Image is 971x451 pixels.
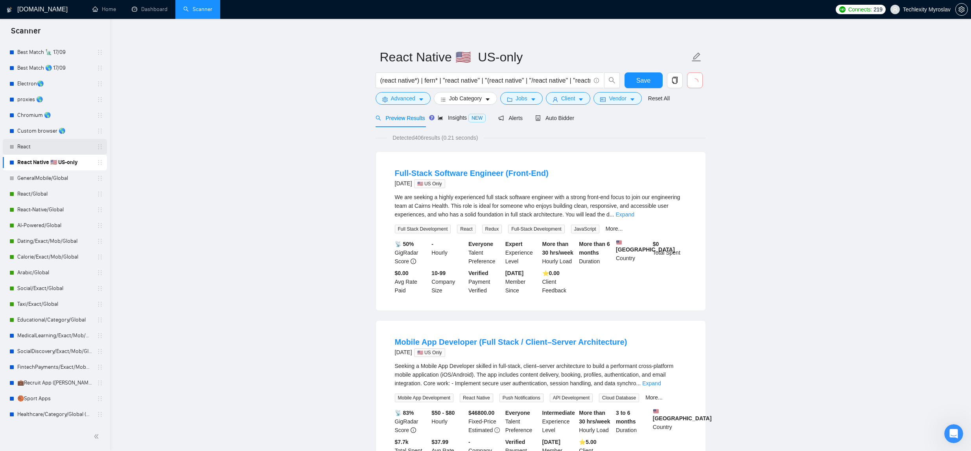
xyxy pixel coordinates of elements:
span: holder [97,175,103,181]
div: Fixed-Price [467,408,504,434]
div: ✅ How To: Connect your agency to [DOMAIN_NAME] [16,229,132,246]
span: caret-down [485,96,490,102]
a: FintechPayments/Exact/Mob+Web/Global (Andrii) [17,359,92,375]
b: More than 30 hrs/week [542,241,573,256]
div: Duration [614,408,651,434]
div: Поставити запитання [8,178,149,200]
a: Expand [616,211,634,218]
div: Total Spent [651,240,688,266]
a: Educational/Category/Global [17,312,92,328]
a: homeHome [92,6,116,13]
b: [DATE] [542,439,560,445]
span: 🇺🇸 US Only [414,179,445,188]
span: search [376,115,381,121]
span: search [604,77,619,84]
a: Healthcare/Category/Global (Andrii) [17,407,92,422]
span: caret-down [578,96,584,102]
span: holder [97,81,103,87]
b: Expert [505,241,523,247]
div: Закрити [135,13,149,27]
button: copy [667,72,683,88]
div: [DATE] [395,179,549,188]
input: Scanner name... [380,47,690,67]
div: GigRadar Score [393,240,430,266]
span: area-chart [438,115,443,120]
a: React/Global [17,186,92,202]
span: Alerts [498,115,523,121]
div: Country [614,240,651,266]
div: Talent Preference [504,408,541,434]
span: Cloud Database [599,394,639,402]
p: Чим вам допомогти? [16,96,142,123]
span: Full-Stack Development [508,225,564,233]
span: Завдання [128,265,156,271]
b: $50 - $80 [431,410,455,416]
a: Full-Stack Software Engineer (Front-End) [395,169,549,177]
button: userClientcaret-down [546,92,591,105]
div: Country [651,408,688,434]
img: Profile image for Oleksandr [114,13,130,28]
span: Повідомлення [33,265,74,271]
span: API Development [550,394,593,402]
b: More than 30 hrs/week [579,410,610,425]
span: user [892,7,898,12]
a: Reset All [648,94,670,103]
div: Profile image for IrynaRate your conversation[PERSON_NAME]•2 дн. тому [8,144,149,174]
span: Full Stack Development [395,225,451,233]
span: loading [691,78,698,85]
a: More... [645,394,663,401]
span: holder [97,207,103,213]
a: React [17,139,92,155]
a: Mobile App Developer (Full Stack / Client–Server Architecture) [395,338,627,346]
span: holder [97,128,103,134]
b: [GEOGRAPHIC_DATA] [653,408,712,421]
span: holder [97,144,103,150]
b: Verified [468,270,488,276]
b: ⭐️ 0.00 [542,270,560,276]
div: Tooltip anchor [428,114,435,121]
div: Member Since [504,269,541,295]
div: Нещодавнє повідомленняProfile image for IrynaRate your conversation[PERSON_NAME]•2 дн. тому [8,133,149,174]
span: 🇺🇸 US Only [414,348,445,357]
span: holder [97,96,103,103]
div: Talent Preference [467,240,504,266]
div: Seeking a Mobile App Developer skilled in full-stack, client–server architecture to build a perfo... [395,362,687,388]
span: React [457,225,475,233]
span: holder [97,285,103,292]
iframe: Intercom live chat [944,424,963,443]
input: Search Freelance Jobs... [380,76,590,85]
span: folder [507,96,512,102]
span: robot [535,115,541,121]
a: Social/Exact/Global [17,281,92,296]
span: user [553,96,558,102]
span: holder [97,238,103,244]
b: More than 6 months [579,241,610,256]
a: Custom browser 🌎 [17,123,92,139]
b: 📡 83% [395,410,414,416]
b: - [431,241,433,247]
span: copy [667,77,682,84]
span: holder [97,112,103,118]
a: Best Match 🌎 17/09 [17,60,92,76]
span: Insights [438,115,486,121]
span: holder [97,317,103,323]
span: Save [636,76,650,85]
button: idcardVendorcaret-down [593,92,641,105]
span: holder [97,254,103,260]
a: dashboardDashboard [132,6,168,13]
button: Завдання [126,246,157,277]
a: React Native 🇺🇸 US-only [17,155,92,170]
span: Advanced [391,94,415,103]
a: Chromium 🌎 [17,107,92,123]
img: 🇺🇸 [616,240,622,245]
span: Auto Bidder [535,115,574,121]
span: holder [97,396,103,402]
span: holder [97,65,103,71]
div: Avg Rate Paid [393,269,430,295]
div: Hourly Load [577,408,614,434]
b: 3 to 6 months [616,410,636,425]
span: ... [610,211,614,218]
span: 219 [873,5,882,14]
span: JavaScript [571,225,599,233]
img: upwork-logo.png [839,6,846,13]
